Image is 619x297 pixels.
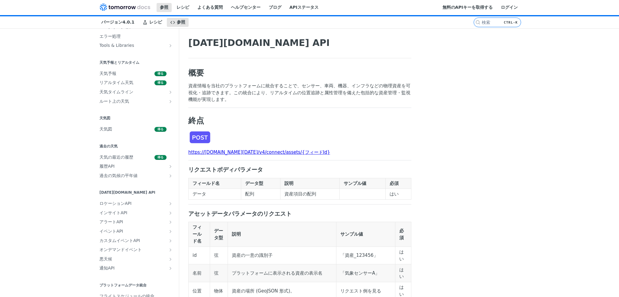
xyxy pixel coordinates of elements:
font: 弦 [214,253,219,258]
kbd: CTRL-K [502,19,519,25]
a: https://[DOMAIN_NAME][DATE]/v4/connect/assets/{フィードId} [188,150,330,155]
font: 終点 [188,116,204,125]
button: 通知APIのサブページを表示 [168,266,173,271]
font: アラートAPI [99,219,123,224]
font: エラー処理 [99,34,121,39]
font: レシピ [149,20,162,24]
a: エラー処理 [96,32,174,41]
font: 得る [157,81,164,84]
font: 配列 [245,191,254,197]
a: ルート上の天気ルート上の天気のサブページを表示 [96,97,174,106]
span: 画像を拡大 [188,130,411,144]
font: id [193,253,197,258]
img: Tomorrow.io 天気 API ドキュメント [100,4,150,11]
font: 物体 [214,288,223,294]
a: よくある質問 [194,3,226,12]
button: Locations APIのサブページを表示 [168,201,173,206]
font: [DATE][DOMAIN_NAME] API [188,37,330,48]
font: 必須 [390,181,399,186]
font: [DATE][DOMAIN_NAME] API [99,190,155,195]
a: 参照 [157,3,172,12]
font: データ型 [245,181,263,186]
font: 資産項目の配列 [284,191,316,197]
span: Tools & Libraries [99,43,167,49]
font: よくある質問 [197,5,223,10]
input: CTRL-K [482,20,534,25]
font: 天気の最近の履歴 [99,155,133,160]
a: カスタムイベントAPIカスタムイベントAPIのサブページを表示 [96,236,174,245]
font: 天気予報とリアルタイム [99,60,139,65]
font: ログイン [501,5,518,10]
button: 悪天候イベントのサブページを表示 [168,257,173,262]
font: はい [399,249,404,262]
font: 概要 [188,68,204,77]
a: ロケーションAPILocations APIのサブページを表示 [96,199,174,208]
font: レシピ [177,5,189,10]
font: カスタムイベントAPI [99,238,140,243]
button: Historical APIのサブページを表示 [168,164,173,169]
a: 過去の気候の平年値過去の気候標準値のサブページを表示 [96,171,174,180]
button: オンデマンドイベントのサブページを表示 [168,247,173,252]
font: はい [399,267,404,279]
font: フィールド名 [193,224,202,244]
a: 天気予報得る [96,69,174,78]
font: 得る [157,156,164,159]
font: 天気図 [99,116,110,120]
a: 参照 [167,18,189,27]
button: Show subpages for Tools & Libraries [168,43,173,48]
svg: 検索 [475,20,480,25]
a: APIステータス [286,3,322,12]
a: レシピ [139,18,165,27]
font: 参照 [177,20,185,24]
font: 得る [157,72,164,75]
a: 履歴APIHistorical APIのサブページを表示 [96,162,174,171]
font: 「気象センサーA」 [340,270,380,276]
font: 過去の気候の平年値 [99,173,138,178]
font: 参照 [160,5,168,10]
font: 位置 [193,288,202,294]
a: イベントAPIイベントAPIのサブページを表示 [96,227,174,236]
font: ヘルプセンター [231,5,261,10]
a: Tools & LibrariesShow subpages for Tools & Libraries [96,41,174,50]
button: ルート上の天気のサブページを表示 [168,99,173,104]
a: ブログ [265,3,285,12]
font: 資産情報を当社のプラットフォームに統合することで、センサー、車両、機器、インフラなどの物理資産を可視化・追跡できます。この統合により、リアルタイムの位置追跡と属性管理を備えた包括的な資産管理・監... [188,83,410,102]
font: プラットフォームデータ統合 [99,283,147,287]
button: アラートAPIのサブページを表示 [168,220,173,224]
font: ブログ [269,5,281,10]
font: オンデマンドイベント [99,247,142,252]
font: バージョン4.0.1 [101,20,134,24]
a: リアルタイム天気得る [96,78,174,87]
font: 天気タイムライン [99,89,133,94]
font: APIステータス [290,5,319,10]
a: 天気タイムライン天気タイムラインのサブページを表示 [96,88,174,97]
nav: プライマリナビゲーション [92,16,474,28]
font: 天気予報 [99,71,116,76]
a: 天気の最近の履歴得る [96,153,174,162]
font: 名前 [193,270,202,276]
font: 過去の天気 [99,144,118,148]
font: リクエストボディパラメータ [188,166,263,173]
font: データ型 [214,228,223,241]
a: レシピ [173,3,193,12]
font: データ [193,191,206,197]
font: イベントAPI [99,229,123,234]
font: サンプル値 [340,231,363,237]
font: 通知API [99,266,115,270]
font: はい [390,191,399,197]
font: フィールド名 [193,181,220,186]
font: リアルタイム天気 [99,80,133,85]
a: 悪天候悪天候イベントのサブページを表示 [96,255,174,264]
font: 説明 [232,231,241,237]
button: カスタムイベントAPIのサブページを表示 [168,238,173,243]
a: 無料のAPIキーを取得する [439,3,496,12]
a: インサイトAPIInsights APIのサブページを表示 [96,208,174,218]
button: 過去の気候標準値のサブページを表示 [168,173,173,178]
a: 通知API通知APIのサブページを表示 [96,264,174,273]
button: イベントAPIのサブページを表示 [168,229,173,234]
button: Insights APIのサブページを表示 [168,211,173,215]
font: 必須 [399,228,404,241]
a: オンデマンドイベントオンデマンドイベントのサブページを表示 [96,245,174,254]
font: ロケーションAPI [99,201,131,206]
